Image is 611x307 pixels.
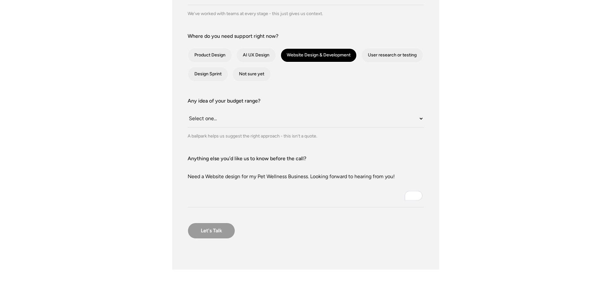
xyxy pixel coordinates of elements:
[188,32,424,40] label: Where do you need support right now?
[188,97,424,105] label: Any idea of your budget range?
[188,10,424,17] div: We’ve worked with teams at every stage - this just gives us context.
[188,155,424,162] label: Anything else you’d like us to know before the call?
[188,133,424,139] div: A ballpark helps us suggest the right approach - this isn’t a quote.
[188,223,235,239] input: Let's Talk
[188,162,424,207] textarea: To enrich screen reader interactions, please activate Accessibility in Grammarly extension settings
